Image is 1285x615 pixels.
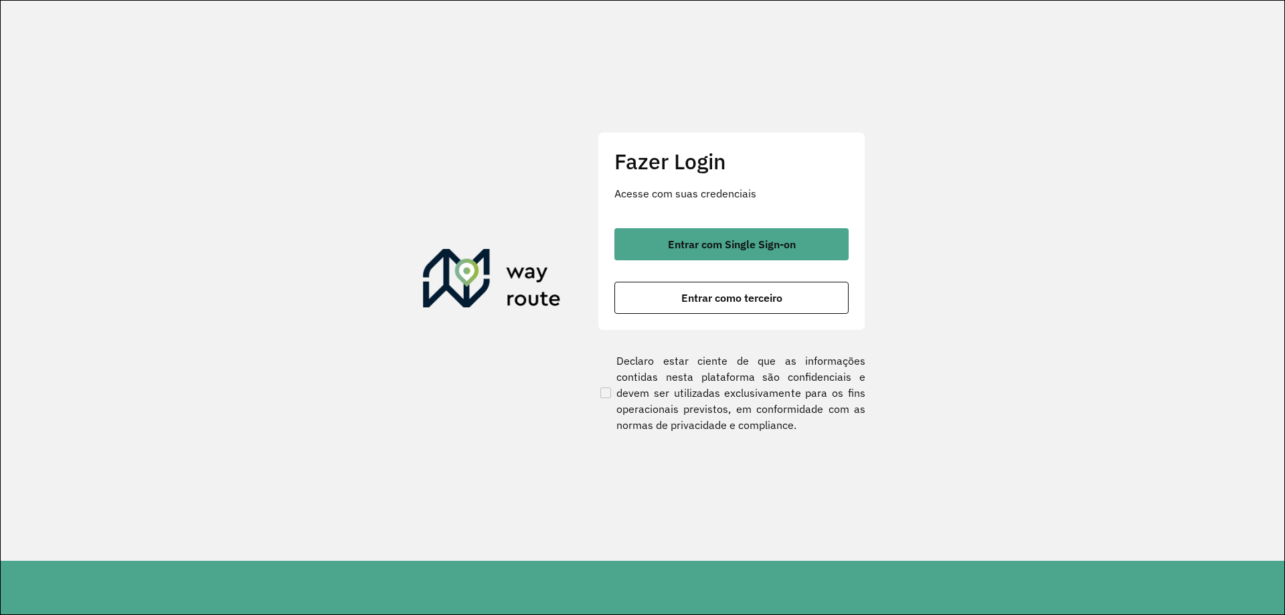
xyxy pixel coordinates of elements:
span: Entrar com Single Sign-on [668,239,796,250]
button: button [614,282,849,314]
h2: Fazer Login [614,149,849,174]
img: Roteirizador AmbevTech [423,249,561,313]
p: Acesse com suas credenciais [614,185,849,201]
span: Entrar como terceiro [681,292,782,303]
button: button [614,228,849,260]
label: Declaro estar ciente de que as informações contidas nesta plataforma são confidenciais e devem se... [598,353,865,433]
